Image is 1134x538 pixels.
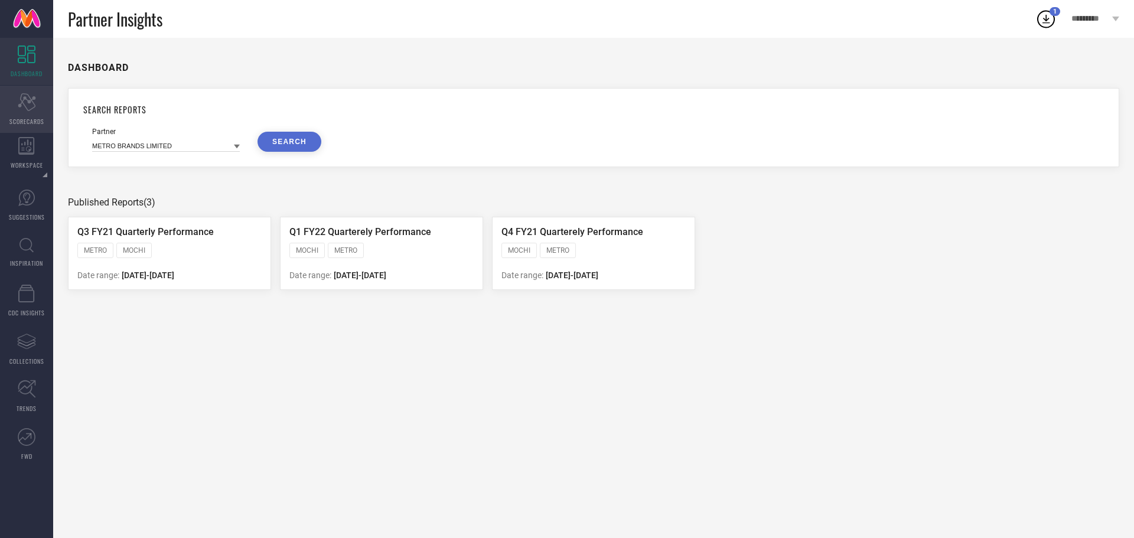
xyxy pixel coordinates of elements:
[17,404,37,413] span: TRENDS
[68,7,162,31] span: Partner Insights
[83,103,1104,116] h1: SEARCH REPORTS
[501,226,643,237] span: Q4 FY21 Quarterely Performance
[501,270,543,280] span: Date range:
[84,246,107,255] span: METRO
[9,213,45,221] span: SUGGESTIONS
[258,132,321,152] button: SEARCH
[8,308,45,317] span: CDC INSIGHTS
[68,197,1119,208] div: Published Reports (3)
[334,246,357,255] span: METRO
[21,452,32,461] span: FWD
[122,270,174,280] span: [DATE] - [DATE]
[77,226,214,237] span: Q3 FY21 Quarterly Performance
[68,62,129,73] h1: DASHBOARD
[546,270,598,280] span: [DATE] - [DATE]
[77,270,119,280] span: Date range:
[289,226,431,237] span: Q1 FY22 Quarterely Performance
[1053,8,1057,15] span: 1
[508,246,530,255] span: MOCHI
[546,246,569,255] span: METRO
[11,69,43,78] span: DASHBOARD
[123,246,145,255] span: MOCHI
[296,246,318,255] span: MOCHI
[9,357,44,366] span: COLLECTIONS
[289,270,331,280] span: Date range:
[334,270,386,280] span: [DATE] - [DATE]
[9,117,44,126] span: SCORECARDS
[92,128,240,136] div: Partner
[11,161,43,169] span: WORKSPACE
[1035,8,1057,30] div: Open download list
[10,259,43,268] span: INSPIRATION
